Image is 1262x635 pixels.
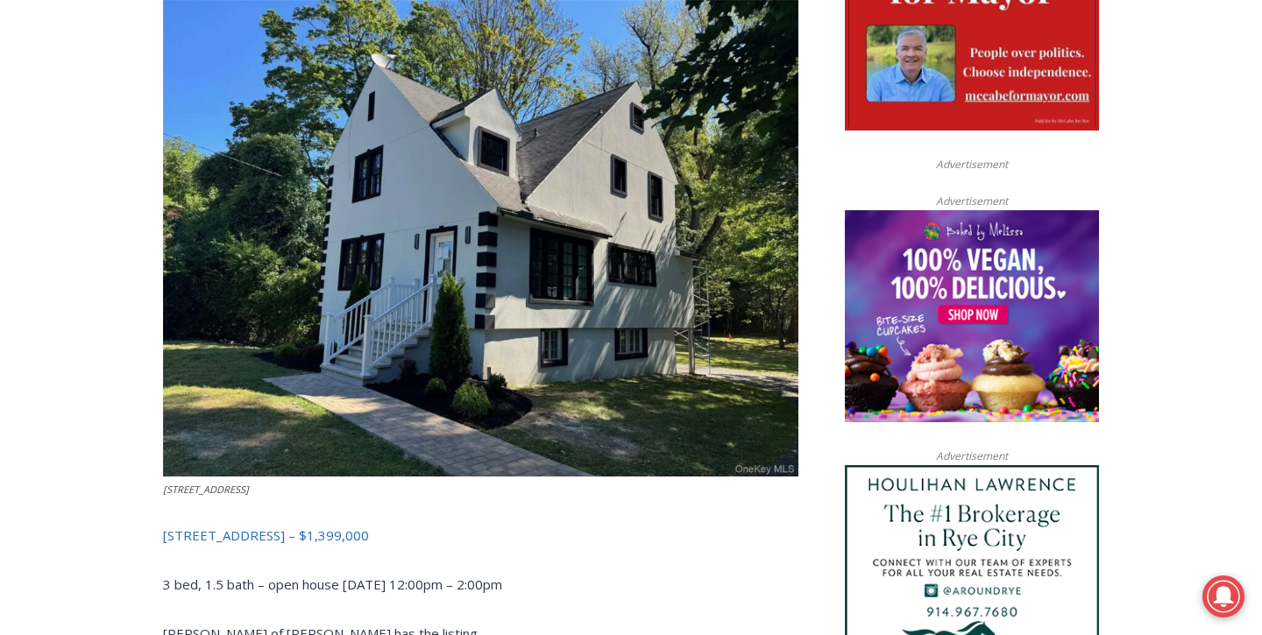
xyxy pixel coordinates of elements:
span: Advertisement [918,156,1025,173]
span: Intern @ [DOMAIN_NAME] [458,174,812,214]
a: Intern @ [DOMAIN_NAME] [422,170,849,218]
div: "[PERSON_NAME] and I covered the [DATE] Parade, which was a really eye opening experience as I ha... [443,1,828,170]
img: Baked by Melissa [845,210,1099,422]
span: Advertisement [918,193,1025,209]
p: 3 bed, 1.5 bath – open house [DATE] 12:00pm – 2:00pm [163,574,798,595]
figcaption: [STREET_ADDRESS] [163,482,798,497]
a: [STREET_ADDRESS] – $1,399,000 [163,526,369,544]
span: Advertisement [918,448,1025,464]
